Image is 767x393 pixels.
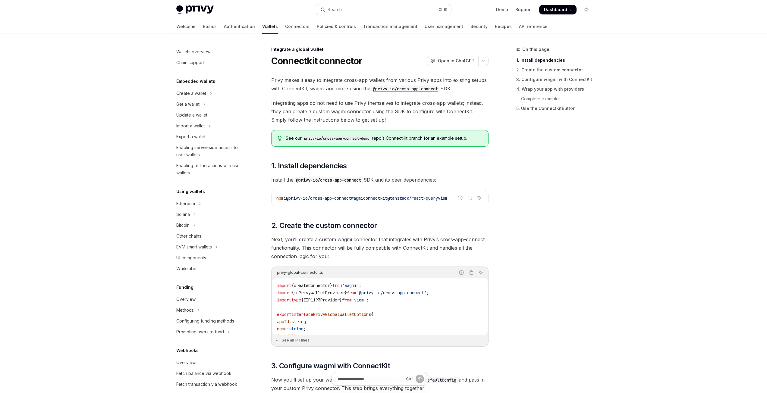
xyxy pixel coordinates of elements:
span: 'viem' [352,297,366,303]
div: Integrate a global wallet [271,46,489,52]
span: } [340,297,342,303]
button: Toggle Create a wallet section [171,88,249,99]
div: Fetch transaction via webhook [176,381,237,388]
a: Configuring funding methods [171,316,249,326]
div: Overview [176,296,196,303]
span: ; [303,326,306,332]
span: from [342,297,352,303]
a: privy-io/cross-app-connect-demo [302,136,372,141]
a: Recipes [495,19,512,34]
span: export [277,312,291,317]
span: } [330,283,332,288]
span: } [344,290,347,295]
a: @privy-io/cross-app-connect [370,86,440,92]
button: Copy the contents from the code block [466,194,474,202]
span: Integrating apps do not need to use Privy themselves to integrate cross-app wallets; instead, the... [271,99,489,124]
button: Toggle Import a wallet section [171,120,249,131]
div: Export a wallet [176,133,206,140]
span: Ctrl K [439,7,448,12]
a: Wallets [262,19,278,34]
a: Welcome [176,19,196,34]
span: from [332,283,342,288]
a: Enabling server-side access to user wallets [171,142,249,160]
h1: Connectkit connector [271,55,363,66]
a: Enabling offline actions with user wallets [171,160,249,178]
button: Report incorrect code [457,269,465,276]
button: Report incorrect code [456,194,464,202]
span: appId [277,319,289,324]
a: Demo [496,7,508,13]
button: Open search [316,4,451,15]
h5: Funding [176,284,193,291]
a: 4. Wrap your app with providers [516,84,596,94]
button: Open in ChatGPT [427,56,478,66]
span: name [277,326,287,332]
span: @tanstack/react-query [387,195,438,201]
div: Other chains [176,232,201,240]
h5: Using wallets [176,188,205,195]
span: wagmi [351,195,363,201]
a: Export a wallet [171,131,249,142]
button: Toggle dark mode [581,5,591,14]
div: UI components [176,254,206,261]
span: ; [313,333,316,339]
span: connectkit [363,195,387,201]
a: Transaction management [363,19,417,34]
span: import [277,297,291,303]
a: Update a wallet [171,110,249,120]
a: Chain support [171,57,249,68]
span: 1. Install dependencies [271,161,347,171]
a: Complete example [516,94,596,104]
h5: Embedded wallets [176,78,215,85]
button: Toggle Get a wallet section [171,99,249,110]
span: iconUrl [277,333,294,339]
code: privy-io/cross-app-connect-demo [302,136,372,142]
div: Enabling server-side access to user wallets [176,144,245,158]
div: Fetch balance via webhook [176,370,231,377]
span: Dashboard [544,7,567,13]
button: Ask AI [476,194,483,202]
span: viem [438,195,448,201]
div: Wallets overview [176,48,210,55]
a: Policies & controls [317,19,356,34]
span: Open in ChatGPT [438,58,475,64]
a: Fetch balance via webhook [171,368,249,379]
span: type [291,297,301,303]
span: import [277,290,291,295]
span: PrivyGlobalWalletOptions [313,312,371,317]
span: { [291,283,294,288]
span: { [301,297,303,303]
span: i [284,195,286,201]
button: Toggle Solana section [171,209,249,220]
span: ; [306,319,308,324]
div: Chain support [176,59,204,66]
span: 2. Create the custom connector [271,221,377,230]
div: EVM smart wallets [176,243,212,251]
a: Overview [171,294,249,305]
div: Solana [176,211,190,218]
a: 5. Use the ConnectKitButton [516,104,596,113]
span: : [287,326,289,332]
span: : [289,319,291,324]
a: Dashboard [539,5,577,14]
span: from [347,290,357,295]
span: ; [426,290,429,295]
button: Toggle EVM smart wallets section [171,242,249,252]
a: Other chains [171,231,249,242]
div: Search... [328,6,344,13]
a: Authentication [224,19,255,34]
div: Import a wallet [176,122,205,129]
div: Create a wallet [176,90,206,97]
a: Fetch transaction via webhook [171,379,249,390]
a: API reference [519,19,548,34]
span: ; [359,283,361,288]
a: Connectors [285,19,310,34]
button: Toggle Methods section [171,305,249,316]
span: npm [276,195,284,201]
span: toPrivyWalletProvider [294,290,344,295]
span: Privy makes it easy to integrate cross-app wallets from various Privy apps into existing setups w... [271,76,489,93]
span: Install the SDK and its peer dependencies: [271,176,489,184]
a: UI components [171,252,249,263]
a: 1. Install dependencies [516,55,596,65]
